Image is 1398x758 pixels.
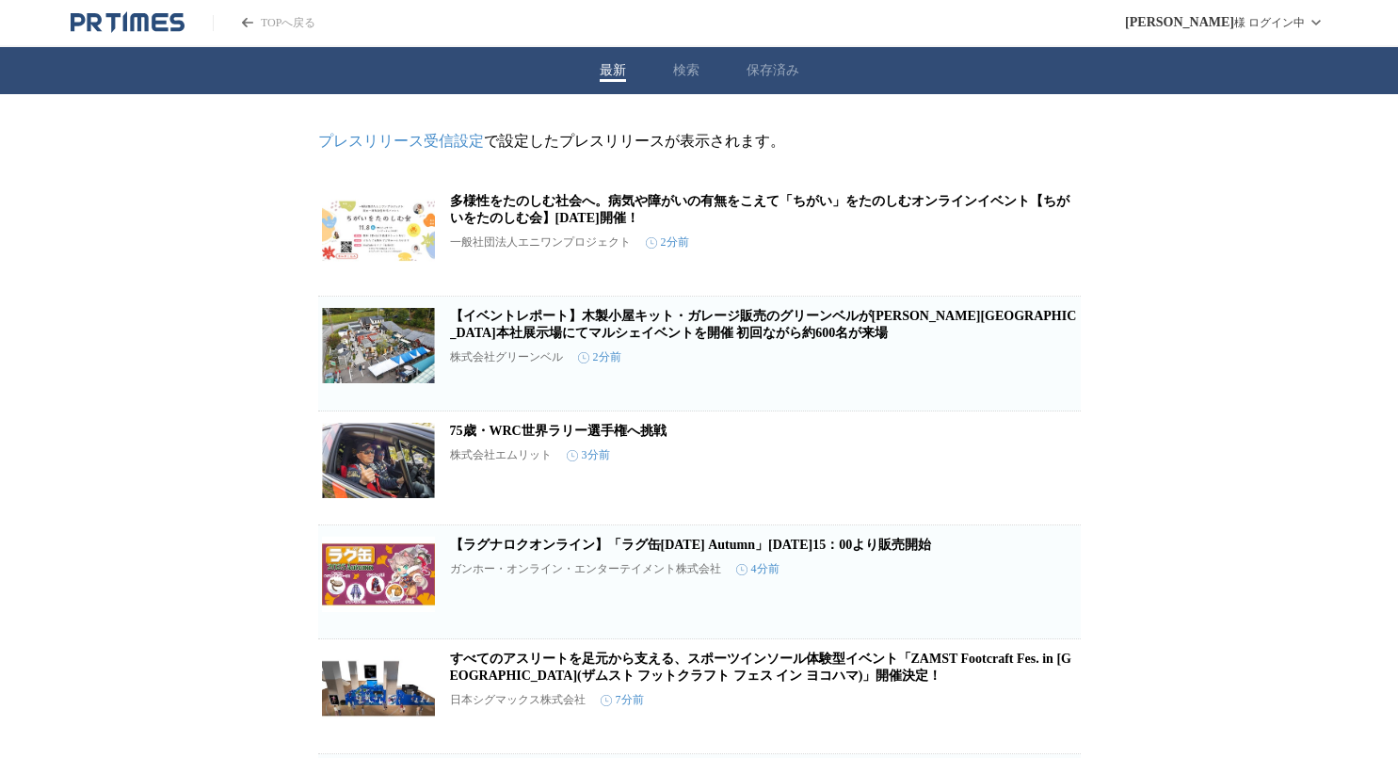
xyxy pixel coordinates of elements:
time: 3分前 [567,447,610,463]
time: 2分前 [646,234,689,250]
time: 4分前 [736,561,779,577]
span: [PERSON_NAME] [1125,15,1234,30]
img: 【ラグナロクオンライン】「ラグ缶2025 Autumn」2025年10月16日（木）15：00より販売開始 [322,537,435,612]
a: PR TIMESのトップページはこちら [71,11,185,34]
a: 多様性をたのしむ社会へ。病気や障がいの有無をこえて「ちがい」をたのしむオンラインイベント【ちがいをたのしむ会】[DATE]開催！ [450,194,1069,225]
img: 多様性をたのしむ社会へ。病気や障がいの有無をこえて「ちがい」をたのしむオンラインイベント【ちがいをたのしむ会】11月8日開催！ [322,193,435,268]
a: すべてのアスリートを足元から支える、スポーツインソール体験型イベント「ZAMST Footcraft Fes. in [GEOGRAPHIC_DATA](ザムスト フットクラフト フェス イン ... [450,652,1071,683]
p: 日本シグマックス株式会社 [450,692,586,708]
p: ガンホー・オンライン・エンターテイメント株式会社 [450,561,721,577]
p: 一般社団法人エニワンプロジェクト [450,234,631,250]
a: PR TIMESのトップページはこちら [213,15,315,31]
img: すべてのアスリートを足元から支える、スポーツインソール体験型イベント「ZAMST Footcraft Fes. in Yokohama(ザムスト フットクラフト フェス イン ヨコハマ)」開催決定！ [322,651,435,726]
time: 2分前 [578,349,621,365]
img: 【イベントレポート】木製小屋キット・ガレージ販売のグリーンベルが長野県本社展示場にてマルシェイベントを開催 初回ながら約600名が来場 [322,308,435,383]
a: 【ラグナロクオンライン】「ラグ缶[DATE] Autumn」[DATE]15：00より販売開始 [450,538,932,552]
p: 株式会社エムリット [450,447,552,463]
button: 保存済み [747,62,799,79]
button: 検索 [673,62,699,79]
time: 7分前 [601,692,644,708]
p: 株式会社グリーンベル [450,349,563,365]
a: 75歳・WRC世界ラリー選手権へ挑戦 [450,424,667,438]
a: 【イベントレポート】木製小屋キット・ガレージ販売のグリーンベルが[PERSON_NAME][GEOGRAPHIC_DATA]本社展示場にてマルシェイベントを開催 初回ながら約600名が来場 [450,309,1077,340]
p: で設定したプレスリリースが表示されます。 [318,132,1081,152]
button: 最新 [600,62,626,79]
img: 75歳・WRC世界ラリー選手権へ挑戦 [322,423,435,498]
a: プレスリリース受信設定 [318,133,484,149]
